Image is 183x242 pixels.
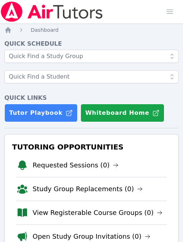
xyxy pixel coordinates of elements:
a: Requested Sessions (0) [33,160,119,170]
button: Whiteboard Home [81,104,164,122]
span: Dashboard [31,27,59,33]
a: Open Study Group Invitations (0) [33,231,150,242]
h4: Quick Links [4,94,179,102]
a: View Registerable Course Groups (0) [33,208,163,218]
a: Tutor Playbook [4,104,78,122]
h3: Tutoring Opportunities [11,140,172,154]
h4: Quick Schedule [4,39,179,48]
input: Quick Find a Student [4,70,179,83]
nav: Breadcrumb [4,26,179,34]
input: Quick Find a Study Group [4,50,179,63]
a: Study Group Replacements (0) [33,184,143,194]
a: Dashboard [31,26,59,34]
